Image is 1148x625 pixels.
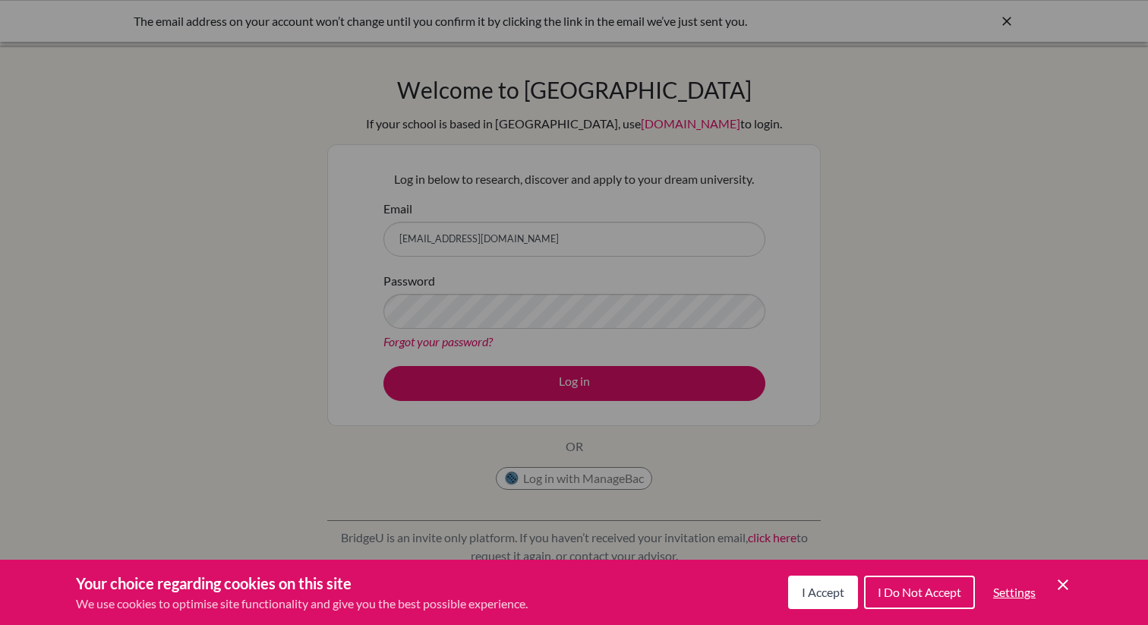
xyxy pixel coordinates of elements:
[76,572,528,595] h3: Your choice regarding cookies on this site
[878,585,961,599] span: I Do Not Accept
[1054,576,1072,594] button: Save and close
[864,576,975,609] button: I Do Not Accept
[788,576,858,609] button: I Accept
[76,595,528,613] p: We use cookies to optimise site functionality and give you the best possible experience.
[993,585,1036,599] span: Settings
[802,585,844,599] span: I Accept
[981,577,1048,608] button: Settings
